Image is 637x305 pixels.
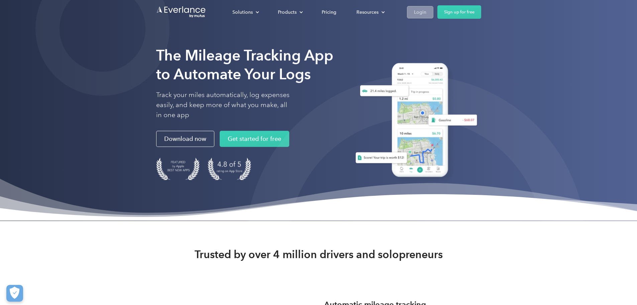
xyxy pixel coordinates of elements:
[156,158,200,180] img: Badge for Featured by Apple Best New Apps
[6,285,23,302] button: Cookies Settings
[232,8,253,16] div: Solutions
[356,8,379,16] div: Resources
[208,158,251,180] img: 4.9 out of 5 stars on the app store
[407,6,433,18] a: Login
[437,5,481,19] a: Sign up for free
[322,8,336,16] div: Pricing
[156,6,206,18] a: Go to homepage
[278,8,297,16] div: Products
[271,6,308,18] div: Products
[350,6,390,18] div: Resources
[156,90,290,120] p: Track your miles automatically, log expenses easily, and keep more of what you make, all in one app
[347,58,481,185] img: Everlance, mileage tracker app, expense tracking app
[195,248,443,261] strong: Trusted by over 4 million drivers and solopreneurs
[414,8,426,16] div: Login
[315,6,343,18] a: Pricing
[226,6,264,18] div: Solutions
[220,131,289,147] a: Get started for free
[156,47,333,83] strong: The Mileage Tracking App to Automate Your Logs
[156,131,214,147] a: Download now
